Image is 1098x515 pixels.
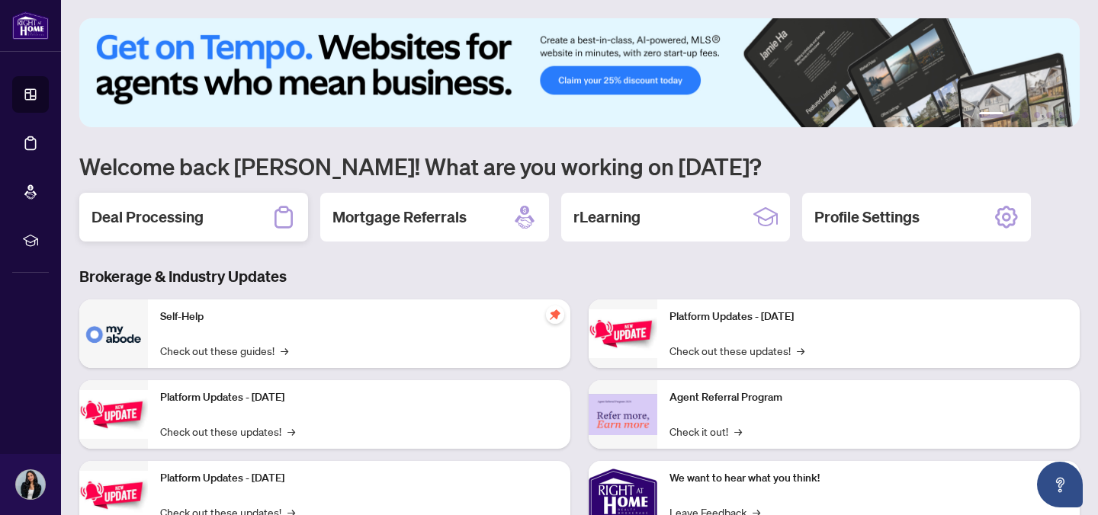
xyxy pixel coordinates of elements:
[1037,462,1083,507] button: Open asap
[16,470,45,499] img: Profile Icon
[589,394,657,436] img: Agent Referral Program
[814,206,920,228] h2: Profile Settings
[669,470,1067,487] p: We want to hear what you think!
[734,423,742,440] span: →
[797,342,804,359] span: →
[573,206,640,228] h2: rLearning
[669,342,804,359] a: Check out these updates!→
[281,342,288,359] span: →
[12,11,49,40] img: logo
[160,309,558,325] p: Self-Help
[979,112,1003,118] button: 1
[79,18,1080,127] img: Slide 0
[287,423,295,440] span: →
[1046,112,1052,118] button: 5
[79,266,1080,287] h3: Brokerage & Industry Updates
[1034,112,1040,118] button: 4
[669,423,742,440] a: Check it out!→
[1010,112,1016,118] button: 2
[1058,112,1064,118] button: 6
[546,305,564,324] span: pushpin
[160,470,558,487] p: Platform Updates - [DATE]
[589,309,657,357] img: Platform Updates - June 23, 2025
[160,342,288,359] a: Check out these guides!→
[160,389,558,406] p: Platform Updates - [DATE]
[1022,112,1028,118] button: 3
[669,309,1067,325] p: Platform Updates - [DATE]
[79,299,148,368] img: Self-Help
[160,423,295,440] a: Check out these updates!→
[79,390,148,438] img: Platform Updates - September 16, 2025
[669,389,1067,406] p: Agent Referral Program
[79,152,1080,181] h1: Welcome back [PERSON_NAME]! What are you working on [DATE]?
[91,206,204,228] h2: Deal Processing
[332,206,467,228] h2: Mortgage Referrals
